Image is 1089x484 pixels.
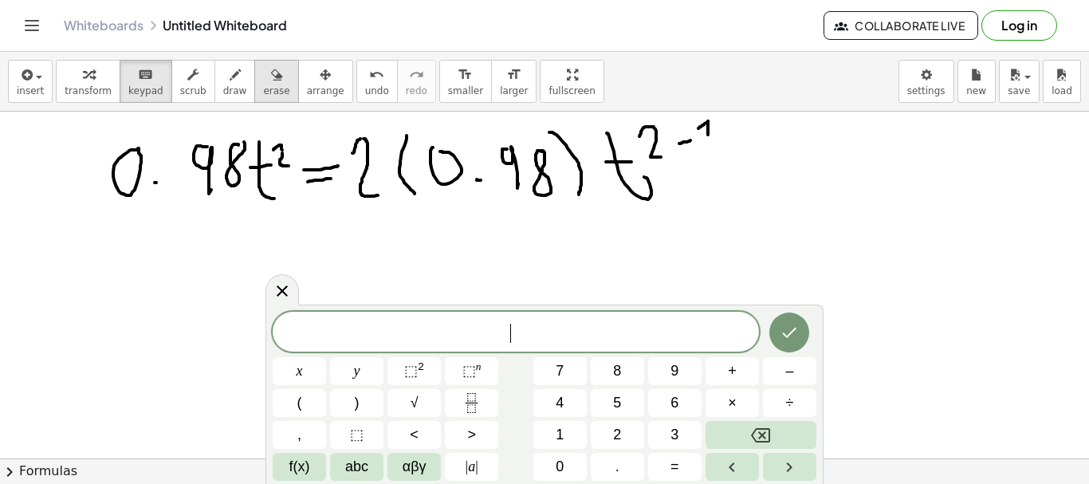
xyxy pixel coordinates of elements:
[369,65,384,85] i: undo
[533,453,587,481] button: 0
[1052,85,1072,96] span: load
[462,363,476,379] span: ⬚
[706,421,816,449] button: Backspace
[350,424,364,446] span: ⬚
[356,60,398,103] button: undoundo
[365,85,389,96] span: undo
[214,60,256,103] button: draw
[387,421,441,449] button: Less than
[355,392,360,414] span: )
[56,60,120,103] button: transform
[64,18,143,33] a: Whiteboards
[763,357,816,385] button: Minus
[273,453,326,481] button: Functions
[397,60,436,103] button: redoredo
[648,389,702,417] button: 6
[387,389,441,417] button: Square root
[19,13,45,38] button: Toggle navigation
[728,392,737,414] span: ×
[387,357,441,385] button: Squared
[180,85,206,96] span: scrub
[273,421,326,449] button: ,
[533,421,587,449] button: 1
[591,389,644,417] button: 5
[648,453,702,481] button: Equals
[409,65,424,85] i: redo
[273,389,326,417] button: (
[556,456,564,478] span: 0
[439,60,492,103] button: format_sizesmaller
[981,10,1057,41] button: Log in
[1008,85,1030,96] span: save
[837,18,965,33] span: Collaborate Live
[65,85,112,96] span: transform
[898,60,954,103] button: settings
[506,65,521,85] i: format_size
[957,60,996,103] button: new
[128,85,163,96] span: keypad
[445,421,498,449] button: Greater than
[706,389,759,417] button: Times
[500,85,528,96] span: larger
[467,424,476,446] span: >
[728,360,737,382] span: +
[448,85,483,96] span: smaller
[540,60,603,103] button: fullscreen
[307,85,344,96] span: arrange
[345,456,368,478] span: abc
[1043,60,1081,103] button: load
[411,392,419,414] span: √
[171,60,215,103] button: scrub
[387,453,441,481] button: Greek alphabet
[615,456,619,478] span: .
[330,453,383,481] button: Alphabet
[297,392,302,414] span: (
[8,60,53,103] button: insert
[466,458,469,474] span: |
[670,456,679,478] span: =
[999,60,1040,103] button: save
[591,421,644,449] button: 2
[17,85,44,96] span: insert
[556,424,564,446] span: 1
[476,360,482,372] sup: n
[330,389,383,417] button: )
[297,424,301,446] span: ,
[254,60,298,103] button: erase
[445,389,498,417] button: Fraction
[138,65,153,85] i: keyboard
[533,357,587,385] button: 7
[475,458,478,474] span: |
[298,60,353,103] button: arrange
[556,392,564,414] span: 4
[403,456,427,478] span: αβγ
[670,360,678,382] span: 9
[706,357,759,385] button: Plus
[445,453,498,481] button: Absolute value
[533,389,587,417] button: 4
[548,85,595,96] span: fullscreen
[556,360,564,382] span: 7
[670,424,678,446] span: 3
[648,421,702,449] button: 3
[263,85,289,96] span: erase
[418,360,424,372] sup: 2
[297,360,303,382] span: x
[289,456,310,478] span: f(x)
[785,360,793,382] span: –
[404,363,418,379] span: ⬚
[763,453,816,481] button: Right arrow
[613,392,621,414] span: 5
[406,85,427,96] span: redo
[769,313,809,352] button: Done
[510,324,520,343] span: ​
[670,392,678,414] span: 6
[613,360,621,382] span: 8
[648,357,702,385] button: 9
[223,85,247,96] span: draw
[120,60,172,103] button: keyboardkeypad
[491,60,537,103] button: format_sizelarger
[330,357,383,385] button: y
[786,392,794,414] span: ÷
[466,456,478,478] span: a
